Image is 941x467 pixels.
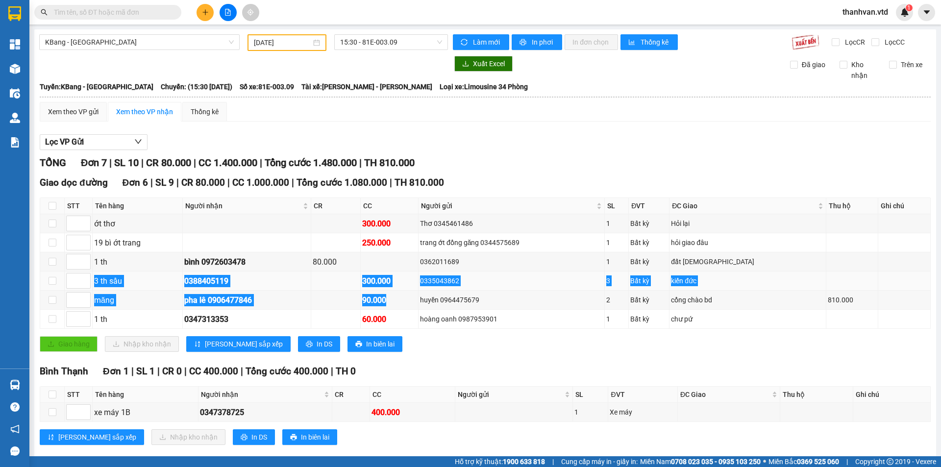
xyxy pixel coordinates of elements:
[361,198,418,214] th: CC
[680,389,770,400] span: ĐC Giao
[900,8,909,17] img: icon-new-feature
[10,424,20,434] span: notification
[473,58,505,69] span: Xuất Excel
[10,402,20,412] span: question-circle
[906,4,913,11] sup: 1
[561,456,638,467] span: Cung cấp máy in - giấy in:
[48,106,99,117] div: Xem theo VP gửi
[224,9,231,16] span: file-add
[366,339,395,349] span: In biên lai
[241,434,248,442] span: printer
[887,458,893,465] span: copyright
[45,35,234,49] span: KBang - Sài Gòn
[65,387,93,403] th: STT
[246,366,328,377] span: Tổng cước 400.000
[81,157,107,169] span: Đơn 7
[606,295,627,305] div: 2
[370,387,455,403] th: CC
[161,81,232,92] span: Chuyến: (15:30 [DATE])
[630,237,668,248] div: Bất kỳ
[10,88,20,98] img: warehouse-icon
[630,256,668,267] div: Bất kỳ
[301,81,432,92] span: Tài xế: [PERSON_NAME] - [PERSON_NAME]
[455,456,545,467] span: Hỗ trợ kỹ thuật:
[532,37,554,48] span: In phơi
[94,256,181,268] div: 1 th
[630,314,668,324] div: Bất kỳ
[420,295,603,305] div: huyền 0964475679
[630,295,668,305] div: Bất kỳ
[362,313,416,325] div: 60.000
[640,456,761,467] span: Miền Nam
[40,134,148,150] button: Lọc VP Gửi
[197,4,214,21] button: plus
[641,37,670,48] span: Thống kê
[671,275,824,286] div: kiến đức
[150,177,153,188] span: |
[606,218,627,229] div: 1
[103,366,129,377] span: Đơn 1
[362,237,416,249] div: 250.000
[768,456,839,467] span: Miền Bắc
[146,157,191,169] span: CR 80.000
[184,256,309,268] div: bình 0972603478
[189,366,238,377] span: CC 400.000
[846,456,848,467] span: |
[94,237,181,249] div: 19 bì ớt trang
[292,177,294,188] span: |
[606,314,627,324] div: 1
[40,157,66,169] span: TỔNG
[878,198,931,214] th: Ghi chú
[331,366,333,377] span: |
[251,432,267,442] span: In DS
[792,34,819,50] img: 9k=
[421,200,594,211] span: Người gửi
[780,387,854,403] th: Thu hộ
[336,366,356,377] span: TH 0
[606,256,627,267] div: 1
[420,256,603,267] div: 0362011689
[176,177,179,188] span: |
[123,177,149,188] span: Đơn 6
[40,366,88,377] span: Bình Thạnh
[162,366,182,377] span: CR 0
[242,4,259,21] button: aim
[94,313,181,325] div: 1 th
[362,294,416,306] div: 90.000
[390,177,392,188] span: |
[201,389,322,400] span: Người nhận
[605,198,629,214] th: SL
[93,387,198,403] th: Tên hàng
[826,198,879,214] th: Thu hộ
[629,198,669,214] th: ĐVT
[828,295,877,305] div: 810.000
[332,387,370,403] th: CR
[40,177,108,188] span: Giao dọc đường
[503,458,545,466] strong: 1900 633 818
[58,432,136,442] span: [PERSON_NAME] sắp xếp
[131,366,134,377] span: |
[630,218,668,229] div: Bất kỳ
[395,177,444,188] span: TH 810.000
[10,113,20,123] img: warehouse-icon
[10,64,20,74] img: warehouse-icon
[671,295,824,305] div: cổng chào bd
[134,138,142,146] span: down
[151,429,225,445] button: downloadNhập kho nhận
[608,387,678,403] th: ĐVT
[671,314,824,324] div: chư pứ
[671,218,824,229] div: Hỏi lại
[301,432,329,442] span: In biên lai
[191,106,219,117] div: Thống kê
[671,237,824,248] div: hỏi giao đâu
[440,81,528,92] span: Loại xe: Limousine 34 Phòng
[606,275,627,286] div: 3
[202,9,209,16] span: plus
[420,237,603,248] div: trang ớt đồng găng 0344575689
[114,157,139,169] span: SL 10
[93,198,183,214] th: Tên hàng
[565,34,618,50] button: In đơn chọn
[8,6,21,21] img: logo-vxr
[41,9,48,16] span: search
[847,59,882,81] span: Kho nhận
